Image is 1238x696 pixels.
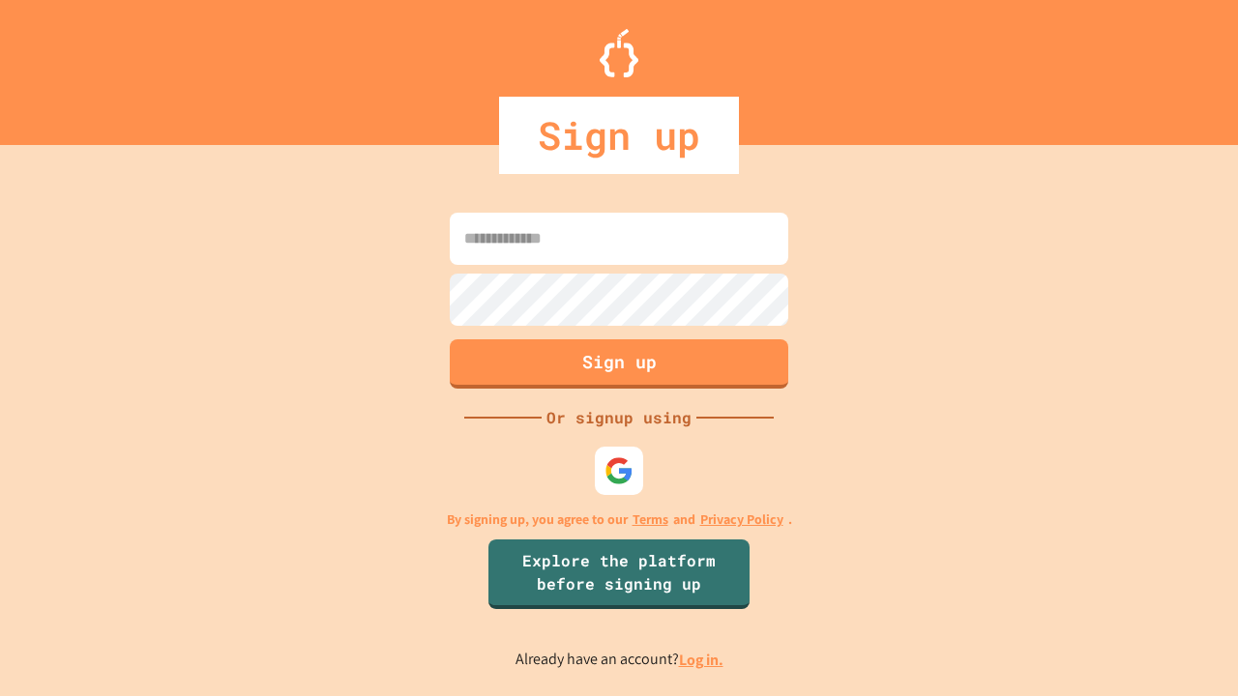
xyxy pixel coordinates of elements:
[633,509,668,530] a: Terms
[604,456,634,485] img: google-icon.svg
[700,509,783,530] a: Privacy Policy
[488,539,750,609] a: Explore the platform before signing up
[447,509,792,530] p: By signing up, you agree to our and .
[679,650,723,670] a: Log in.
[600,29,638,77] img: Logo.svg
[516,648,723,672] p: Already have an account?
[542,406,696,429] div: Or signup using
[450,339,788,389] button: Sign up
[499,97,739,174] div: Sign up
